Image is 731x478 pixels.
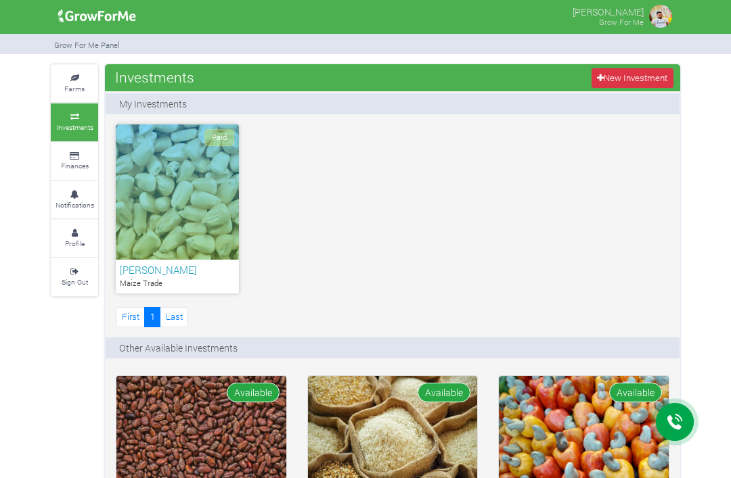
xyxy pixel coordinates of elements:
p: [PERSON_NAME] [573,3,644,19]
a: Notifications [51,181,98,218]
span: Paid [204,129,234,146]
p: Other Available Investments [119,341,238,355]
small: Sign Out [62,277,88,287]
img: growforme image [647,3,674,30]
span: Available [227,383,280,402]
a: 1 [144,307,160,327]
a: Sign Out [51,258,98,295]
nav: Page Navigation [116,307,188,327]
span: Available [609,383,662,402]
span: Available [418,383,470,402]
p: My Investments [119,97,187,111]
small: Profile [65,239,85,248]
a: Farms [51,65,98,102]
small: Investments [56,122,93,132]
small: Grow For Me [599,17,644,27]
small: Finances [61,161,89,170]
small: Notifications [56,200,94,210]
a: First [116,307,145,327]
a: Profile [51,220,98,257]
span: Investments [112,64,198,91]
img: growforme image [53,3,141,30]
small: Grow For Me Panel [54,40,120,50]
a: Last [160,307,188,327]
a: Investments [51,103,98,141]
p: Maize Trade [120,278,235,289]
small: Farms [64,84,85,93]
a: Paid [PERSON_NAME] Maize Trade [116,124,239,293]
h6: [PERSON_NAME] [120,264,235,276]
a: Finances [51,143,98,180]
a: New Investment [592,68,673,88]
